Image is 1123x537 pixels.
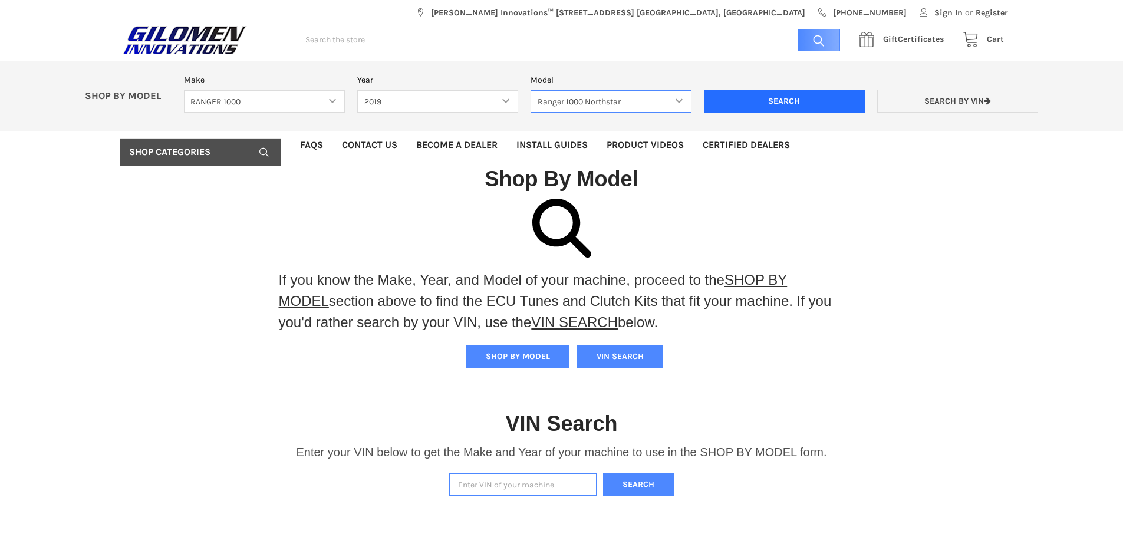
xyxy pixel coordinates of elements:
span: Certificates [883,34,944,44]
input: Search [704,90,865,113]
a: Cart [956,32,1004,47]
a: Install Guides [507,131,597,159]
label: Make [184,74,345,86]
input: Enter VIN of your machine [449,473,597,496]
span: Sign In [934,6,963,19]
label: Model [531,74,691,86]
span: [PERSON_NAME] Innovations™ [STREET_ADDRESS] [GEOGRAPHIC_DATA], [GEOGRAPHIC_DATA] [431,6,805,19]
label: Year [357,74,518,86]
h1: Shop By Model [120,166,1004,192]
img: GILOMEN INNOVATIONS [120,25,249,55]
a: VIN SEARCH [531,314,618,330]
p: SHOP BY MODEL [79,90,178,103]
a: GILOMEN INNOVATIONS [120,25,284,55]
span: [PHONE_NUMBER] [833,6,907,19]
a: Certified Dealers [693,131,799,159]
a: Shop Categories [120,139,281,166]
p: Enter your VIN below to get the Make and Year of your machine to use in the SHOP BY MODEL form. [296,443,826,461]
button: VIN SEARCH [577,345,663,368]
p: If you know the Make, Year, and Model of your machine, proceed to the section above to find the E... [279,269,845,333]
a: Contact Us [332,131,407,159]
button: SHOP BY MODEL [466,345,569,368]
input: Search [792,29,840,52]
a: SHOP BY MODEL [279,272,788,309]
input: Search the store [297,29,840,52]
button: Search [603,473,674,496]
span: Cart [987,34,1004,44]
span: Gift [883,34,898,44]
a: Become a Dealer [407,131,507,159]
a: FAQs [291,131,332,159]
a: Product Videos [597,131,693,159]
h1: VIN Search [505,410,617,437]
a: Search by VIN [877,90,1038,113]
a: GiftCertificates [852,32,956,47]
